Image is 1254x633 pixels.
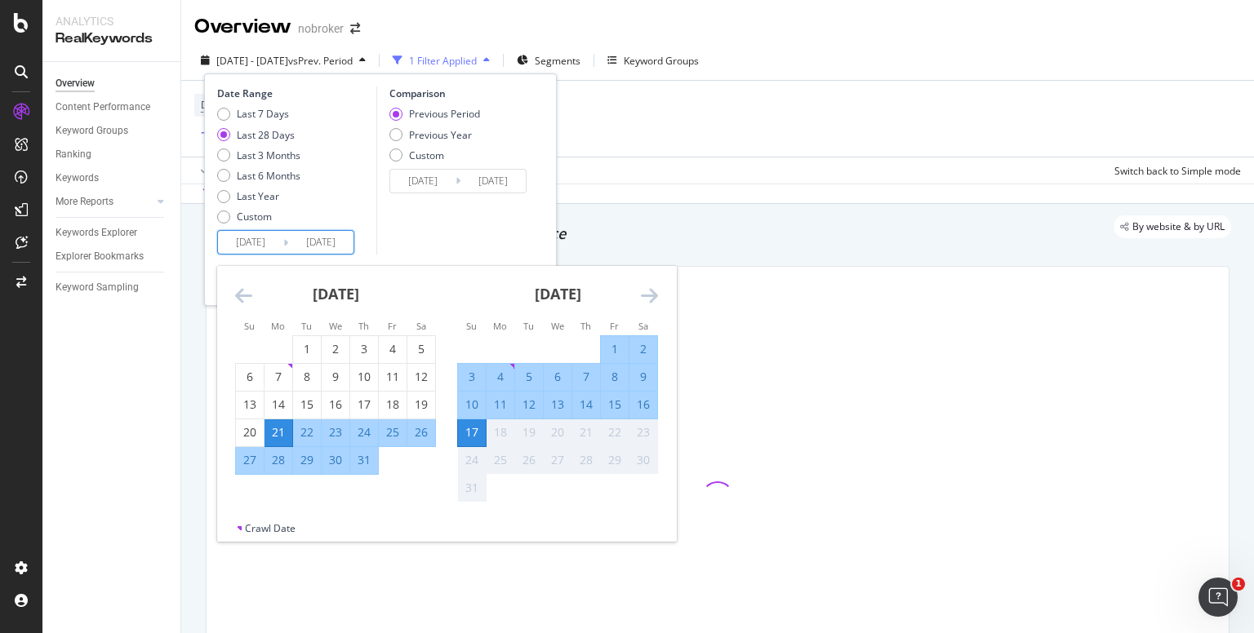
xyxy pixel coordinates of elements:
div: Custom [217,210,300,224]
div: 2 [322,341,349,357]
a: Keywords Explorer [56,224,169,241]
a: Keyword Sampling [56,279,169,296]
div: Crawl Date [245,521,296,535]
span: By website & by URL [1132,222,1225,232]
td: Selected. Saturday, August 16, 2025 [629,391,658,418]
div: Keyword Sampling [56,279,139,296]
div: 8 [293,369,321,385]
td: Choose Monday, July 14, 2025 as your check-in date. It’s available. [265,391,293,418]
td: Choose Thursday, July 17, 2025 as your check-in date. It’s available. [350,391,379,418]
input: Start Date [218,231,283,254]
div: 31 [350,452,378,468]
div: 10 [458,396,486,413]
div: 7 [265,369,292,385]
div: 26 [515,452,543,468]
td: Not available. Tuesday, August 26, 2025 [515,446,544,474]
div: Last Year [237,189,279,203]
div: 28 [572,452,600,468]
small: Fr [388,320,397,332]
div: Date Range [217,86,372,100]
div: Move backward to switch to the previous month. [235,286,252,306]
td: Choose Friday, July 4, 2025 as your check-in date. It’s available. [379,335,407,363]
td: Selected. Thursday, July 31, 2025 [350,446,379,474]
td: Not available. Tuesday, August 19, 2025 [515,418,544,446]
td: Selected. Saturday, August 9, 2025 [629,363,658,391]
div: 18 [487,424,514,440]
div: 5 [407,341,435,357]
div: 29 [601,452,629,468]
div: Keyword Groups [56,122,128,139]
td: Selected. Friday, August 15, 2025 [601,391,629,418]
div: 25 [487,452,514,468]
a: Overview [56,75,169,92]
small: Su [466,320,477,332]
div: 6 [236,369,264,385]
span: [DATE] - [DATE] [216,54,288,68]
div: Keywords Explorer [56,224,137,241]
td: Not available. Monday, August 25, 2025 [487,446,515,474]
small: Mo [493,320,507,332]
div: 4 [487,369,514,385]
div: 9 [629,369,657,385]
td: Selected. Tuesday, July 22, 2025 [293,418,322,446]
div: Last 28 Days [237,128,295,142]
td: Choose Tuesday, July 15, 2025 as your check-in date. It’s available. [293,391,322,418]
div: 4 [379,341,407,357]
td: Selected. Sunday, July 27, 2025 [236,446,265,474]
div: 30 [322,452,349,468]
span: 1 [1232,578,1245,591]
button: [DATE] - [DATE]vsPrev. Period [194,47,372,73]
td: Choose Saturday, July 5, 2025 as your check-in date. It’s available. [407,335,436,363]
input: Start Date [390,170,456,193]
td: Selected. Wednesday, July 30, 2025 [322,446,350,474]
span: vs Prev. Period [288,54,353,68]
td: Selected. Thursday, August 14, 2025 [572,391,601,418]
div: Analytics [56,13,167,29]
small: Sa [638,320,648,332]
small: Tu [301,320,312,332]
td: Selected as end date. Sunday, August 17, 2025 [458,418,487,446]
div: Last 3 Months [237,148,300,162]
small: Fr [610,320,619,332]
div: Ranking [56,146,91,163]
td: Not available. Wednesday, August 20, 2025 [544,418,572,446]
div: 14 [572,396,600,413]
div: 28 [265,452,292,468]
td: Choose Sunday, July 20, 2025 as your check-in date. It’s available. [236,418,265,446]
strong: [DATE] [313,284,359,303]
div: 5 [515,369,543,385]
td: Selected. Wednesday, July 23, 2025 [322,418,350,446]
div: 24 [350,424,378,440]
div: 7 [572,369,600,385]
small: Th [580,320,591,332]
div: Keywords [56,170,99,187]
div: 2 [629,341,657,357]
td: Choose Wednesday, July 2, 2025 as your check-in date. It’s available. [322,335,350,363]
input: End Date [460,170,526,193]
div: 12 [407,369,435,385]
button: 1 Filter Applied [386,47,496,73]
div: Explorer Bookmarks [56,248,144,265]
div: 1 [293,341,321,357]
div: 16 [322,396,349,413]
a: Keyword Groups [56,122,169,139]
div: nobroker [298,20,344,37]
td: Choose Sunday, July 13, 2025 as your check-in date. It’s available. [236,391,265,418]
div: 1 Filter Applied [409,54,477,68]
small: Sa [416,320,426,332]
button: Segments [510,47,587,73]
div: 13 [236,396,264,413]
td: Not available. Friday, August 22, 2025 [601,418,629,446]
div: Content Performance [56,99,150,116]
div: Previous Period [389,107,480,121]
div: 15 [293,396,321,413]
div: Last 6 Months [237,169,300,183]
span: Device [201,98,232,112]
div: 17 [350,396,378,413]
td: Choose Saturday, July 19, 2025 as your check-in date. It’s available. [407,391,436,418]
div: Custom [237,210,272,224]
td: Selected. Tuesday, August 12, 2025 [515,391,544,418]
div: Custom [389,148,480,162]
strong: [DATE] [535,284,581,303]
td: Choose Friday, July 11, 2025 as your check-in date. It’s available. [379,363,407,391]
